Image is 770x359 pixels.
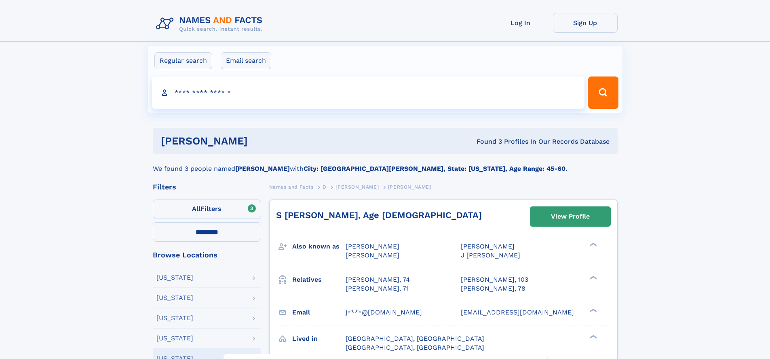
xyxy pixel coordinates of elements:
[153,200,261,219] label: Filters
[362,137,610,146] div: Found 3 Profiles In Our Records Database
[292,240,346,253] h3: Also known as
[346,284,409,293] a: [PERSON_NAME], 71
[588,242,597,247] div: ❯
[153,154,618,174] div: We found 3 people named with .
[588,308,597,313] div: ❯
[551,207,590,226] div: View Profile
[221,52,271,69] label: Email search
[153,183,261,191] div: Filters
[530,207,610,226] a: View Profile
[346,344,484,351] span: [GEOGRAPHIC_DATA], [GEOGRAPHIC_DATA]
[304,165,565,172] b: City: [GEOGRAPHIC_DATA][PERSON_NAME], State: [US_STATE], Age Range: 45-60
[346,335,484,342] span: [GEOGRAPHIC_DATA], [GEOGRAPHIC_DATA]
[156,335,193,342] div: [US_STATE]
[588,334,597,339] div: ❯
[461,242,515,250] span: [PERSON_NAME]
[153,251,261,259] div: Browse Locations
[152,76,585,109] input: search input
[461,284,525,293] a: [PERSON_NAME], 78
[323,182,327,192] a: D
[488,13,553,33] a: Log In
[335,184,379,190] span: [PERSON_NAME]
[269,182,314,192] a: Names and Facts
[346,251,399,259] span: [PERSON_NAME]
[156,315,193,321] div: [US_STATE]
[588,76,618,109] button: Search Button
[292,332,346,346] h3: Lived in
[323,184,327,190] span: D
[553,13,618,33] a: Sign Up
[346,242,399,250] span: [PERSON_NAME]
[461,275,528,284] a: [PERSON_NAME], 103
[276,210,482,220] a: S [PERSON_NAME], Age [DEMOGRAPHIC_DATA]
[154,52,212,69] label: Regular search
[156,274,193,281] div: [US_STATE]
[292,273,346,287] h3: Relatives
[588,275,597,280] div: ❯
[161,136,362,146] h1: [PERSON_NAME]
[461,308,574,316] span: [EMAIL_ADDRESS][DOMAIN_NAME]
[153,13,269,35] img: Logo Names and Facts
[156,295,193,301] div: [US_STATE]
[388,184,431,190] span: [PERSON_NAME]
[346,275,410,284] a: [PERSON_NAME], 74
[461,251,520,259] span: J [PERSON_NAME]
[235,165,290,172] b: [PERSON_NAME]
[192,205,200,212] span: All
[335,182,379,192] a: [PERSON_NAME]
[292,306,346,319] h3: Email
